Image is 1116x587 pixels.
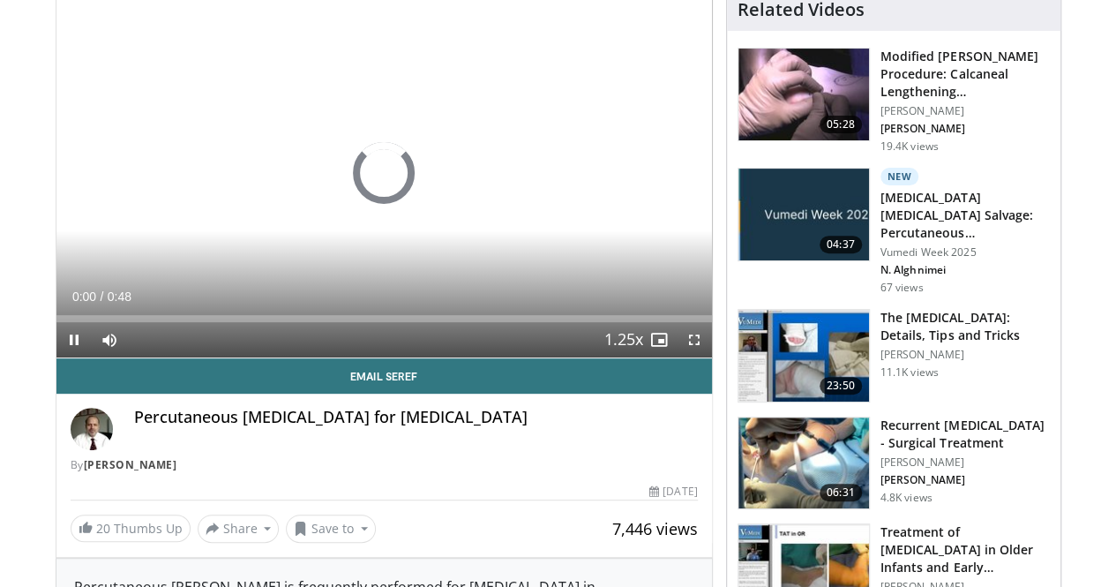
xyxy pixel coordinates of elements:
img: Avatar [71,408,113,450]
a: 23:50 The [MEDICAL_DATA]: Details, Tips and Tricks [PERSON_NAME] 11.1K views [738,309,1050,403]
h3: Treatment of [MEDICAL_DATA] in Older Infants and Early Childhood [880,523,1050,576]
span: 0:48 [108,290,131,304]
p: Vumedi Week 2025 [880,245,1050,260]
span: / [101,290,104,304]
p: [PERSON_NAME] [880,104,1050,118]
button: Enable picture-in-picture mode [641,322,677,357]
a: 05:28 Modified [PERSON_NAME] Procedure: Calcaneal Lengthening [MEDICAL_DATA], Modified … [PERSON_... [738,48,1050,154]
a: 06:31 Recurrent [MEDICAL_DATA] - Surgical Treatment [PERSON_NAME] [PERSON_NAME] 4.8K views [738,417,1050,510]
button: Pause [56,322,92,357]
p: [PERSON_NAME] [880,348,1050,362]
p: 4.8K views [880,491,932,505]
h3: [MEDICAL_DATA] [MEDICAL_DATA] Salvage: Percutaneous [MEDICAL_DATA] and Hexapod Frame [880,189,1050,242]
button: Mute [92,322,127,357]
img: eac686f8-b057-4449-a6dc-a95ca058fbc7.jpg.150x105_q85_crop-smart_upscale.jpg [738,169,869,260]
a: Email Seref [56,358,712,394]
button: Share [198,515,280,543]
span: 23:50 [820,377,862,395]
p: N. Alghnimei [880,263,1050,277]
p: 67 views [880,281,924,295]
h3: The [MEDICAL_DATA]: Details, Tips and Tricks [880,309,1050,344]
span: 04:37 [820,236,862,253]
span: 0:00 [72,290,96,304]
div: [DATE] [649,484,697,500]
button: Fullscreen [677,322,712,357]
h3: Modified [PERSON_NAME] Procedure: Calcaneal Lengthening [MEDICAL_DATA], Modified … [880,48,1050,101]
a: 20 Thumbs Up [71,515,191,542]
h4: Percutaneous [MEDICAL_DATA] for [MEDICAL_DATA] [134,408,698,427]
img: b983e685-1c65-4aee-9a99-450707205d68.150x105_q85_crop-smart_upscale.jpg [738,418,869,509]
div: Progress Bar [56,315,712,322]
button: Playback Rate [606,322,641,357]
div: By [71,457,698,473]
span: 20 [96,520,110,537]
a: [PERSON_NAME] [84,457,177,472]
img: gNduB-Td0XDi_v0X4xMDoxOjByO_JhYE.150x105_q85_crop-smart_upscale.jpg [738,310,869,402]
img: 5b0d37f6-3449-41eb-8440-88d3f0623661.150x105_q85_crop-smart_upscale.jpg [738,49,869,140]
span: 05:28 [820,116,862,133]
p: New [880,168,919,185]
p: 19.4K views [880,139,939,154]
p: [PERSON_NAME] [880,122,1050,136]
p: [PERSON_NAME] [880,473,1050,487]
h3: Recurrent [MEDICAL_DATA] - Surgical Treatment [880,417,1050,452]
p: 11.1K views [880,365,939,380]
p: [PERSON_NAME] [880,455,1050,470]
span: 7,446 views [612,518,698,539]
button: Save to [286,515,376,543]
a: 04:37 New [MEDICAL_DATA] [MEDICAL_DATA] Salvage: Percutaneous [MEDICAL_DATA] and Hexapod Frame Vu... [738,168,1050,295]
span: 06:31 [820,484,862,501]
